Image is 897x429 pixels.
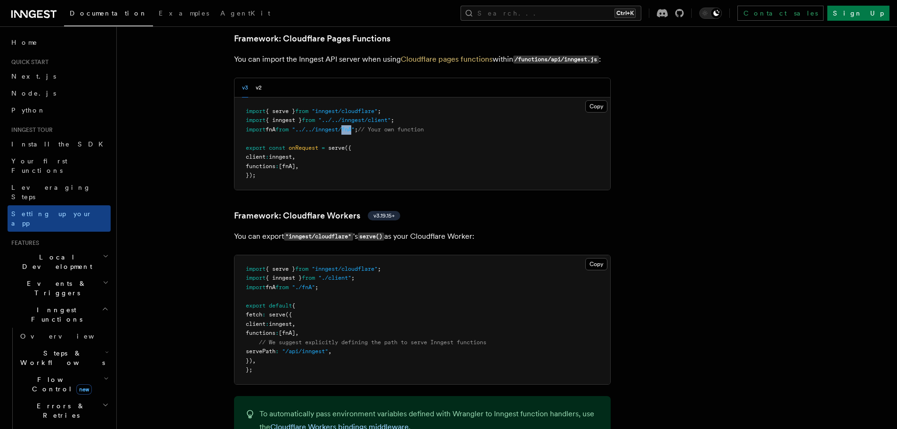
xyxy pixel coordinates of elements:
span: from [295,108,308,114]
span: { serve } [266,108,295,114]
span: : [266,154,269,160]
a: Framework: Cloudflare Pages Functions [234,32,390,45]
span: ; [391,117,394,123]
a: Install the SDK [8,136,111,153]
span: import [246,126,266,133]
button: v3 [242,78,248,97]
span: ({ [345,145,351,151]
span: { inngest } [266,117,302,123]
span: Flow Control [16,375,104,394]
span: = [322,145,325,151]
span: onRequest [289,145,318,151]
a: Documentation [64,3,153,26]
a: Sign Up [827,6,889,21]
span: import [246,284,266,291]
span: AgentKit [220,9,270,17]
span: Errors & Retries [16,401,102,420]
span: Quick start [8,58,48,66]
span: from [302,275,315,281]
span: "./fnA" [292,284,315,291]
span: // Your own function [358,126,424,133]
span: , [295,163,299,170]
span: ; [355,126,358,133]
span: "inngest/cloudflare" [312,108,378,114]
span: Examples [159,9,209,17]
span: client [246,154,266,160]
a: Setting up your app [8,205,111,232]
span: "../../inngest/client" [318,117,391,123]
button: Copy [585,100,607,113]
span: Python [11,106,46,114]
a: Framework: Cloudflare Workersv3.19.15+ [234,209,400,222]
span: , [292,321,295,327]
span: , [252,357,256,364]
span: export [246,145,266,151]
span: "/api/inngest" [282,348,328,355]
span: fnA [266,284,275,291]
span: import [246,108,266,114]
p: You can import the Inngest API server when using within : [234,53,611,66]
span: ({ [285,311,292,318]
span: : [275,330,279,336]
span: : [266,321,269,327]
kbd: Ctrl+K [614,8,636,18]
span: "../../inngest/fnA" [292,126,355,133]
a: Leveraging Steps [8,179,111,205]
span: client [246,321,266,327]
span: default [269,302,292,309]
span: Documentation [70,9,147,17]
button: Errors & Retries [16,397,111,424]
a: Next.js [8,68,111,85]
span: ; [315,284,318,291]
span: }; [246,366,252,373]
span: : [262,311,266,318]
span: }) [246,357,252,364]
button: Toggle dark mode [699,8,722,19]
span: import [246,266,266,272]
span: from [275,284,289,291]
span: v3.19.15+ [373,212,395,219]
a: AgentKit [215,3,276,25]
span: Node.js [11,89,56,97]
span: { serve } [266,266,295,272]
span: inngest [269,154,292,160]
span: Leveraging Steps [11,184,91,201]
span: }); [246,172,256,178]
span: Install the SDK [11,140,109,148]
span: "./client" [318,275,351,281]
a: Home [8,34,111,51]
span: functions [246,330,275,336]
span: ; [351,275,355,281]
span: [fnA] [279,163,295,170]
button: Local Development [8,249,111,275]
a: Cloudflare pages functions [401,55,493,64]
code: "inngest/cloudflare" [284,233,353,241]
span: Setting up your app [11,210,92,227]
span: new [76,384,92,395]
span: import [246,275,266,281]
span: , [328,348,331,355]
button: Events & Triggers [8,275,111,301]
a: Examples [153,3,215,25]
span: const [269,145,285,151]
span: from [295,266,308,272]
span: servePath [246,348,275,355]
span: Next.js [11,73,56,80]
code: serve() [358,233,384,241]
span: "inngest/cloudflare" [312,266,378,272]
button: Flow Controlnew [16,371,111,397]
span: // We suggest explicitly defining the path to serve Inngest functions [259,339,486,346]
span: Steps & Workflows [16,348,105,367]
button: Copy [585,258,607,270]
span: Inngest Functions [8,305,102,324]
a: Contact sales [737,6,824,21]
button: Search...Ctrl+K [461,6,641,21]
p: You can export 's as your Cloudflare Worker: [234,230,611,243]
span: , [295,330,299,336]
span: export [246,302,266,309]
span: inngest [269,321,292,327]
span: functions [246,163,275,170]
span: fnA [266,126,275,133]
span: from [275,126,289,133]
a: Overview [16,328,111,345]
